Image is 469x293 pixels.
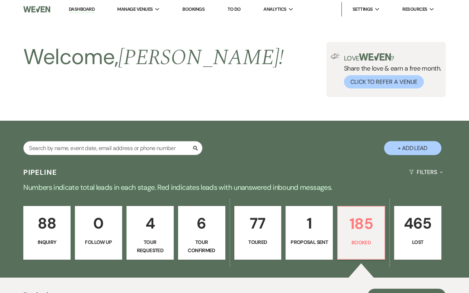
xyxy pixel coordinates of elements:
[118,41,284,74] span: [PERSON_NAME] !
[131,238,169,254] p: Tour Requested
[406,163,445,182] button: Filters
[399,238,437,246] p: Lost
[290,238,328,246] p: Proposal Sent
[344,75,424,88] button: Click to Refer a Venue
[340,53,441,88] div: Share the love & earn a free month.
[342,212,380,236] p: 185
[75,206,122,260] a: 0Follow Up
[23,167,57,177] h3: Pipeline
[182,6,205,12] a: Bookings
[342,239,380,246] p: Booked
[290,211,328,235] p: 1
[183,211,221,235] p: 6
[23,42,284,73] h2: Welcome,
[353,6,373,13] span: Settings
[286,206,333,260] a: 1Proposal Sent
[117,6,153,13] span: Manage Venues
[239,211,277,235] p: 77
[399,211,437,235] p: 465
[131,211,169,235] p: 4
[28,238,66,246] p: Inquiry
[394,206,441,260] a: 465Lost
[402,6,427,13] span: Resources
[23,206,71,260] a: 88Inquiry
[331,53,340,59] img: loud-speaker-illustration.svg
[263,6,286,13] span: Analytics
[384,141,441,155] button: + Add Lead
[23,2,50,17] img: Weven Logo
[80,238,118,246] p: Follow Up
[69,6,95,13] a: Dashboard
[344,53,441,62] p: Love ?
[359,53,391,61] img: weven-logo-green.svg
[23,141,202,155] input: Search by name, event date, email address or phone number
[183,238,221,254] p: Tour Confirmed
[178,206,225,260] a: 6Tour Confirmed
[28,211,66,235] p: 88
[234,206,282,260] a: 77Toured
[337,206,385,260] a: 185Booked
[80,211,118,235] p: 0
[126,206,174,260] a: 4Tour Requested
[239,238,277,246] p: Toured
[228,6,241,12] a: To Do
